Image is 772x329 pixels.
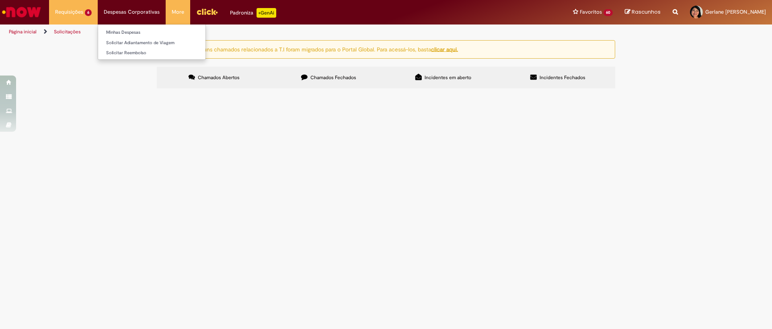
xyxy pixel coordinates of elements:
a: Rascunhos [625,8,661,16]
a: Página inicial [9,29,37,35]
span: Rascunhos [632,8,661,16]
a: Solicitar Reembolso [98,49,205,57]
span: Incidentes Fechados [540,74,585,81]
ul: Trilhas de página [6,25,509,39]
span: 6 [85,9,92,16]
a: Solicitar Adiantamento de Viagem [98,39,205,47]
span: Gerlane [PERSON_NAME] [705,8,766,15]
a: Minhas Despesas [98,28,205,37]
span: Chamados Fechados [310,74,356,81]
div: Padroniza [230,8,276,18]
img: ServiceNow [1,4,42,20]
span: Despesas Corporativas [104,8,160,16]
a: clicar aqui. [431,45,458,53]
img: click_logo_yellow_360x200.png [196,6,218,18]
span: Incidentes em aberto [425,74,471,81]
ng-bind-html: Atenção: alguns chamados relacionados a T.I foram migrados para o Portal Global. Para acessá-los,... [172,45,458,53]
a: Solicitações [54,29,81,35]
span: More [172,8,184,16]
ul: Despesas Corporativas [98,24,206,60]
span: Favoritos [580,8,602,16]
p: +GenAi [257,8,276,18]
span: 60 [604,9,613,16]
span: Requisições [55,8,83,16]
span: Chamados Abertos [198,74,240,81]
